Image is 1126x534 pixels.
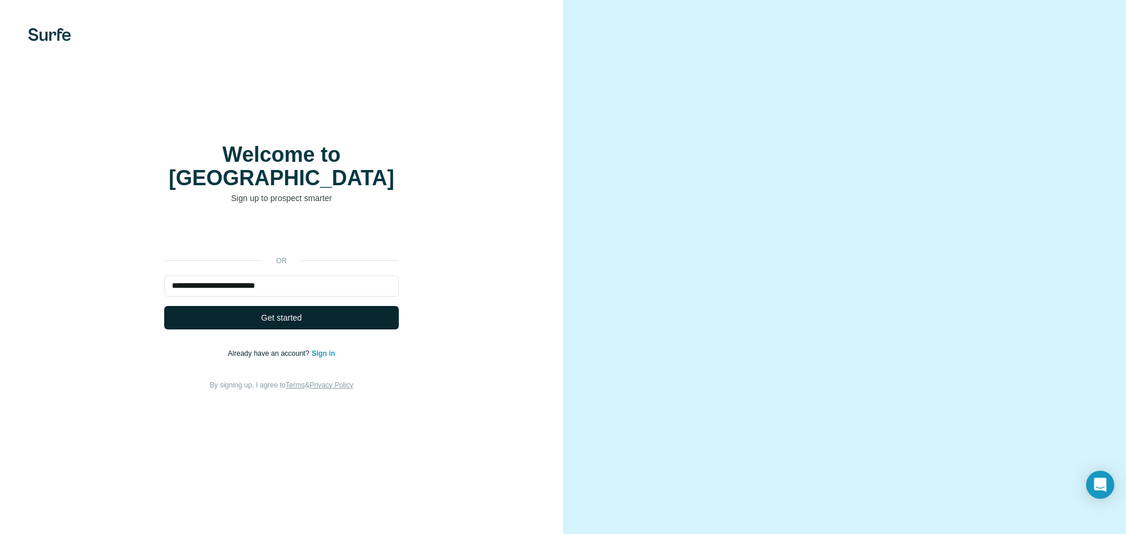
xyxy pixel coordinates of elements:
[164,306,399,329] button: Get started
[210,381,354,389] span: By signing up, I agree to &
[158,222,405,247] iframe: Sign in with Google Button
[228,349,312,358] span: Already have an account?
[28,28,71,41] img: Surfe's logo
[164,143,399,190] h1: Welcome to [GEOGRAPHIC_DATA]
[1086,471,1114,499] div: Open Intercom Messenger
[164,192,399,204] p: Sign up to prospect smarter
[261,312,301,324] span: Get started
[310,381,354,389] a: Privacy Policy
[263,256,300,266] p: or
[311,349,335,358] a: Sign in
[286,381,305,389] a: Terms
